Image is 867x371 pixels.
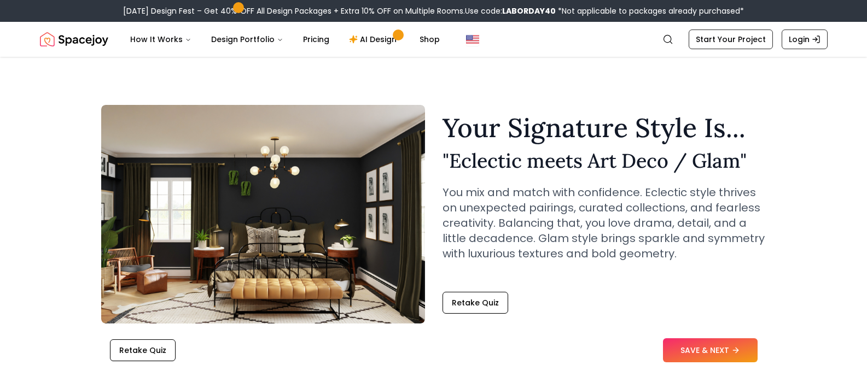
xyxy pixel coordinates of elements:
span: *Not applicable to packages already purchased* [556,5,744,16]
p: You mix and match with confidence. Eclectic style thrives on unexpected pairings, curated collect... [443,185,766,261]
button: Design Portfolio [202,28,292,50]
a: Pricing [294,28,338,50]
button: Retake Quiz [110,339,176,361]
img: United States [466,33,479,46]
a: Shop [411,28,449,50]
img: Spacejoy Logo [40,28,108,50]
nav: Global [40,22,828,57]
button: How It Works [121,28,200,50]
button: SAVE & NEXT [663,338,758,362]
h1: Your Signature Style Is... [443,115,766,141]
button: Retake Quiz [443,292,508,314]
a: Spacejoy [40,28,108,50]
div: [DATE] Design Fest – Get 40% OFF All Design Packages + Extra 10% OFF on Multiple Rooms. [123,5,744,16]
a: Login [782,30,828,49]
b: LABORDAY40 [502,5,556,16]
img: Eclectic meets Art Deco / Glam Style Example [101,105,425,323]
span: Use code: [465,5,556,16]
h2: " Eclectic meets Art Deco / Glam " [443,150,766,172]
a: AI Design [340,28,409,50]
a: Start Your Project [689,30,773,49]
nav: Main [121,28,449,50]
